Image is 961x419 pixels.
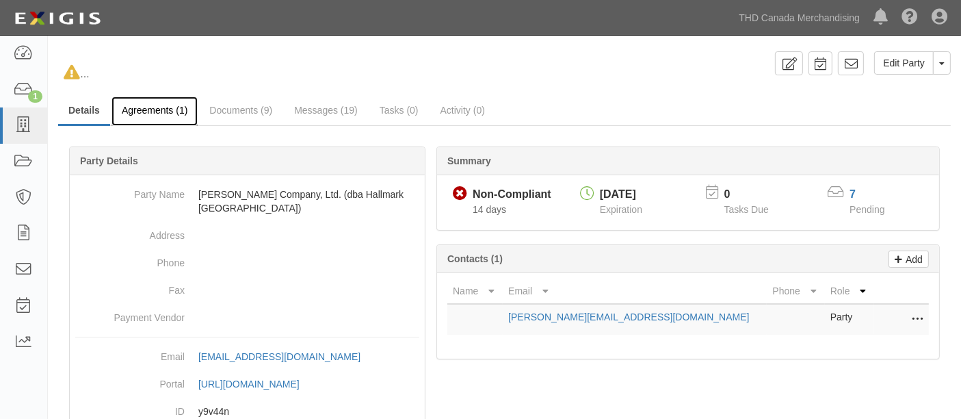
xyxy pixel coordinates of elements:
[473,204,506,215] span: Since 10/01/2025
[198,379,315,390] a: [URL][DOMAIN_NAME]
[850,188,856,200] a: 7
[724,187,786,203] p: 0
[75,277,185,297] dt: Fax
[75,370,185,391] dt: Portal
[447,253,503,264] b: Contacts (1)
[447,279,503,304] th: Name
[600,204,642,215] span: Expiration
[503,279,767,304] th: Email
[199,97,282,124] a: Documents (9)
[732,4,867,31] a: THD Canada Merchandising
[75,181,419,222] dd: [PERSON_NAME] Company, Ltd. (dba Hallmark [GEOGRAPHIC_DATA])
[850,204,884,215] span: Pending
[453,187,467,201] i: Non-Compliant
[64,66,80,80] i: In Default since 10/10/2025
[473,187,551,203] div: Non-Compliant
[447,155,491,166] b: Summary
[58,97,110,126] a: Details
[75,181,185,201] dt: Party Name
[284,97,368,124] a: Messages (19)
[508,312,749,322] a: [PERSON_NAME][EMAIL_ADDRESS][DOMAIN_NAME]
[87,65,620,84] span: [PERSON_NAME] Company, Ltd. (dba Hallmark [GEOGRAPHIC_DATA])
[767,279,824,304] th: Phone
[28,90,42,103] div: 1
[80,155,138,166] b: Party Details
[75,249,185,270] dt: Phone
[75,343,185,364] dt: Email
[75,398,185,418] dt: ID
[198,350,360,364] div: [EMAIL_ADDRESS][DOMAIN_NAME]
[75,304,185,325] dt: Payment Vendor
[825,304,874,335] td: Party
[901,10,918,26] i: Help Center - Complianz
[902,251,923,267] p: Add
[198,351,376,362] a: [EMAIL_ADDRESS][DOMAIN_NAME]
[874,51,934,75] a: Edit Party
[825,279,874,304] th: Role
[111,97,198,126] a: Agreements (1)
[10,6,105,31] img: logo-5460c22ac91f19d4615b14bd174203de0afe785f0fc80cf4dbbc73dc1793850b.png
[888,251,929,268] a: Add
[75,222,185,242] dt: Address
[724,204,769,215] span: Tasks Due
[430,97,495,124] a: Activity (0)
[58,51,495,86] div: William E. Coutts Company, Ltd. (dba Hallmark Canada)
[600,187,642,203] div: [DATE]
[85,51,620,63] div: Party
[369,97,429,124] a: Tasks (0)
